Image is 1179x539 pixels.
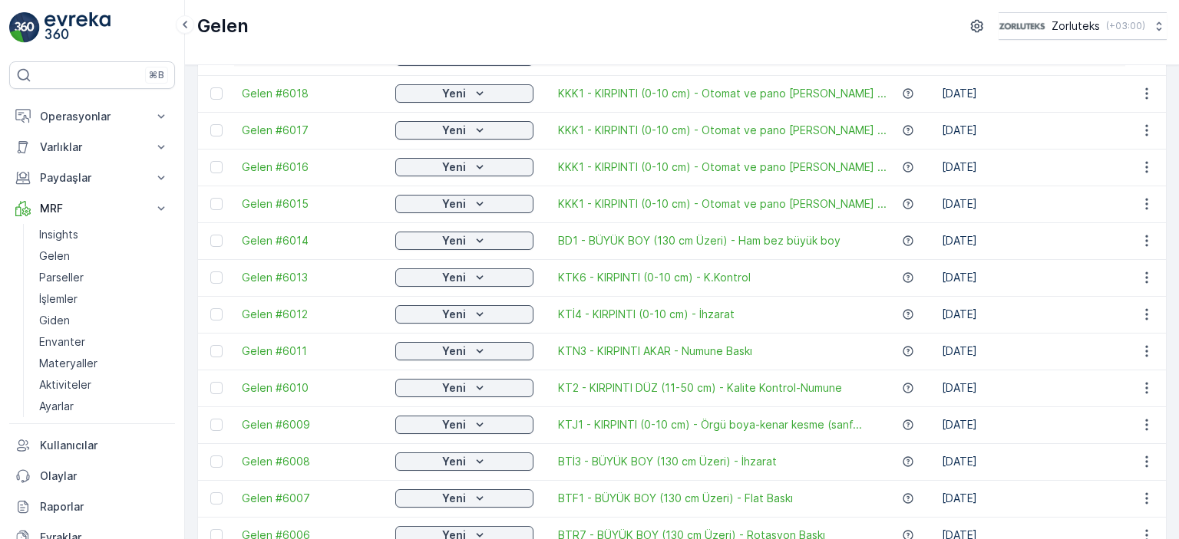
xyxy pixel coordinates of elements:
[9,132,175,163] button: Varlıklar
[210,492,223,504] div: Toggle Row Selected
[242,491,380,506] span: Gelen #6007
[33,245,175,267] a: Gelen
[210,455,223,468] div: Toggle Row Selected
[395,305,533,324] button: Yeni
[210,308,223,320] div: Toggle Row Selected
[40,109,144,124] p: Operasyonlar
[395,158,533,176] button: Yeni
[210,87,223,100] div: Toggle Row Selected
[33,288,175,310] a: İşlemler
[210,271,223,284] div: Toggle Row Selected
[558,123,887,138] span: KKK1 - KIRPINTI (0-10 cm) - Otomat ve pano [PERSON_NAME] ...
[558,380,842,396] a: KT2 - KIRPINTI DÜZ (11-50 cm) - Kalite Kontrol-Numune
[395,379,533,397] button: Yeni
[242,417,380,432] a: Gelen #6009
[33,331,175,353] a: Envanter
[242,123,380,138] a: Gelen #6017
[558,417,862,432] a: KTJ1 - KIRPINTI (0-10 cm) - Örgü boya-kenar kesme (sanf...
[934,370,1171,406] td: [DATE]
[39,377,91,393] p: Aktiviteler
[395,84,533,103] button: Yeni
[33,396,175,417] a: Ayarlar
[39,334,85,350] p: Envanter
[40,499,169,514] p: Raporlar
[39,270,84,285] p: Parseller
[40,201,144,216] p: MRF
[442,380,466,396] p: Yeni
[395,416,533,434] button: Yeni
[395,195,533,213] button: Yeni
[558,86,887,101] span: KKK1 - KIRPINTI (0-10 cm) - Otomat ve pano [PERSON_NAME] ...
[558,307,735,322] a: KTİ4 - KIRPINTI (0-10 cm) - İhzarat
[9,101,175,132] button: Operasyonlar
[242,86,380,101] a: Gelen #6018
[40,140,144,155] p: Varlıklar
[558,159,887,175] span: KKK1 - KIRPINTI (0-10 cm) - Otomat ve pano [PERSON_NAME] ...
[1052,18,1100,34] p: Zorluteks
[45,12,111,43] img: logo_light-DOdMpM7g.png
[242,159,380,175] a: Gelen #6016
[9,193,175,224] button: MRF
[442,270,466,285] p: Yeni
[210,235,223,247] div: Toggle Row Selected
[442,86,466,101] p: Yeni
[242,270,380,285] a: Gelen #6013
[33,374,175,396] a: Aktiviteler
[442,233,466,248] p: Yeni
[33,353,175,374] a: Materyaller
[210,124,223,136] div: Toggle Row Selected
[39,356,97,371] p: Materyaller
[442,343,466,359] p: Yeni
[442,196,466,212] p: Yeni
[558,159,887,175] a: KKK1 - KIRPINTI (0-10 cm) - Otomat ve pano kesim kenar ...
[197,14,249,38] p: Gelen
[558,86,887,101] a: KKK1 - KIRPINTI (0-10 cm) - Otomat ve pano kesim kenar ...
[1106,20,1145,32] p: ( +03:00 )
[39,313,70,328] p: Giden
[395,452,533,471] button: Yeni
[395,489,533,508] button: Yeni
[934,333,1171,370] td: [DATE]
[395,232,533,250] button: Yeni
[442,454,466,469] p: Yeni
[242,380,380,396] a: Gelen #6010
[9,491,175,522] a: Raporlar
[242,454,380,469] a: Gelen #6008
[40,170,144,186] p: Paydaşlar
[39,399,74,414] p: Ayarlar
[558,491,793,506] a: BTF1 - BÜYÜK BOY (130 cm Üzeri) - Flat Baskı
[934,296,1171,333] td: [DATE]
[558,233,840,248] a: BD1 - BÜYÜK BOY (130 cm Üzeri) - Ham bez büyük boy
[210,161,223,173] div: Toggle Row Selected
[242,307,380,322] span: Gelen #6012
[934,186,1171,222] td: [DATE]
[999,12,1167,40] button: Zorluteks(+03:00)
[999,18,1045,35] img: 6-1-9-3_wQBzyll.png
[558,454,777,469] a: BTİ3 - BÜYÜK BOY (130 cm Üzeri) - İhzarat
[934,149,1171,186] td: [DATE]
[558,196,887,212] a: KKK1 - KIRPINTI (0-10 cm) - Otomat ve pano kesim kenar ...
[934,406,1171,443] td: [DATE]
[934,480,1171,517] td: [DATE]
[242,343,380,359] a: Gelen #6011
[242,196,380,212] a: Gelen #6015
[558,270,751,285] span: KTK6 - KIRPINTI (0-10 cm) - K.Kontrol
[442,491,466,506] p: Yeni
[210,382,223,394] div: Toggle Row Selected
[33,310,175,331] a: Giden
[39,291,78,307] p: İşlemler
[442,417,466,432] p: Yeni
[442,307,466,322] p: Yeni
